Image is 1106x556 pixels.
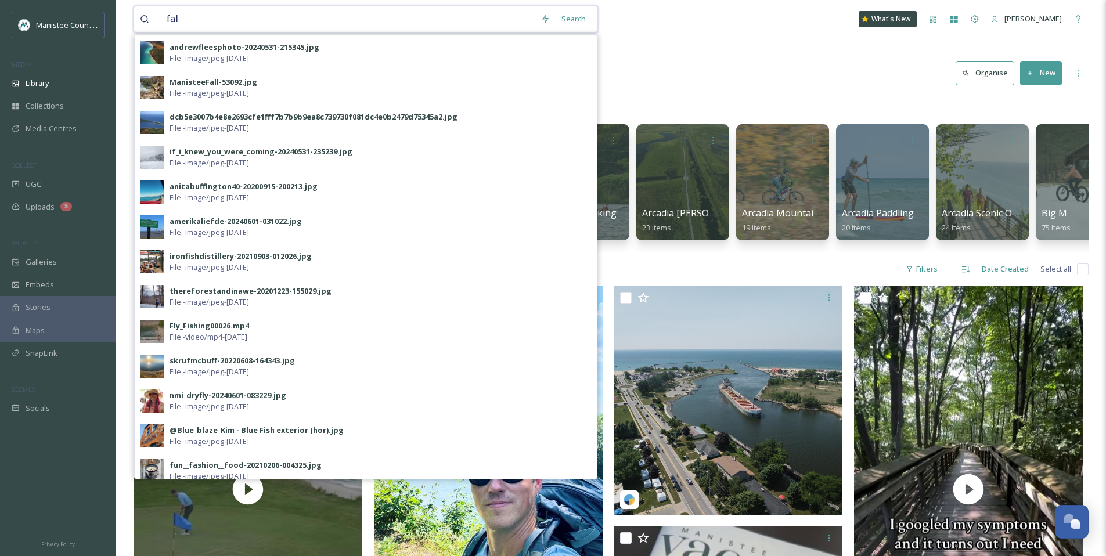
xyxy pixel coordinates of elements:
[170,471,249,482] span: File - image/jpeg - [DATE]
[170,460,322,471] div: fun__fashion__food-20210206-004325.jpg
[1040,263,1071,275] span: Select all
[170,77,257,88] div: ManisteeFall-53092.jpg
[1004,13,1062,24] span: [PERSON_NAME]
[842,207,914,219] span: Arcadia Paddling
[1042,207,1067,219] span: Big M
[140,459,164,482] img: 7684ebd18e23d97ec154a6230ec6af79240f8d465e3c22753531e870c7b170b7.jpg
[26,100,64,111] span: Collections
[12,239,38,247] span: WIDGETS
[140,355,164,378] img: 32d01987f105f662a320071202cea2a43146b946409879f31b484c9c3d68d90b.jpg
[742,222,771,233] span: 19 items
[19,19,30,31] img: logo.jpeg
[26,348,57,359] span: SnapLink
[942,208,1045,233] a: Arcadia Scenic Overlook24 items
[140,180,164,204] img: c8bccd3dfbb7662bae4611d0668dbc5c4b813ba5b0a18c938622258bc702e73f.jpg
[170,192,249,203] span: File - image/jpeg - [DATE]
[170,401,249,412] span: File - image/jpeg - [DATE]
[900,258,943,280] div: Filters
[161,6,535,32] input: Search your library
[140,424,164,447] img: %2540Blue_blaze_Kim%2520-%2520Blue%2520Fish%2520exterior%2520%2528hor%2529.jpg
[170,111,457,122] div: dcb5e3007b4e8e2693cfe1fff7b7b9b9ea8c739730f081dc4e0b2479d75345a2.jpg
[170,157,249,168] span: File - image/jpeg - [DATE]
[170,390,286,401] div: nmi_dryfly-20240601-083229.jpg
[642,207,826,219] span: Arcadia [PERSON_NAME] Nature Preserve
[642,222,671,233] span: 23 items
[12,60,32,68] span: MEDIA
[170,181,318,192] div: anitabuffington40-20200915-200213.jpg
[170,122,249,133] span: File - image/jpeg - [DATE]
[859,11,917,27] a: What's New
[26,302,51,313] span: Stories
[956,61,1020,85] a: Organise
[170,262,249,273] span: File - image/jpeg - [DATE]
[985,8,1068,30] a: [PERSON_NAME]
[26,325,45,336] span: Maps
[26,279,54,290] span: Embeds
[624,494,635,506] img: snapsea-logo.png
[942,207,1045,219] span: Arcadia Scenic Overlook
[170,53,249,64] span: File - image/jpeg - [DATE]
[36,19,125,30] span: Manistee County Tourism
[170,88,249,99] span: File - image/jpeg - [DATE]
[170,297,249,308] span: File - image/jpeg - [DATE]
[140,146,164,169] img: 6bd403fe065699bcab0ad28c9f85a454472c5b00acaf1ffd6b23eb446e752e8f.jpg
[556,8,592,30] div: Search
[170,436,249,447] span: File - image/jpeg - [DATE]
[842,222,871,233] span: 20 items
[140,76,164,99] img: d583365c-9619-4aa8-9d18-c12ec18da79d.jpg
[140,41,164,64] img: 000780cbd022f3305b1779dac14a74e8b552a73b4019541bc319c485270822a4.jpg
[942,222,971,233] span: 24 items
[614,286,843,515] img: manisteetourism-5288902.jpg
[170,425,344,436] div: @Blue_blaze_Kim - Blue Fish exterior (hor).jpg
[140,320,164,343] img: 5df82759-1c28-4d45-9e6c-a89c7f32ae61.jpg
[842,208,914,233] a: Arcadia Paddling20 items
[140,389,164,413] img: 59b6c28e3f8975ca308fad41c8ef87d07a8c85c9e84ad5e4963dde023ca614c7.jpg
[170,355,295,366] div: skrufmcbuff-20220608-164343.jpg
[1042,222,1071,233] span: 75 items
[1055,505,1089,539] button: Open Chat
[26,201,55,212] span: Uploads
[642,208,826,233] a: Arcadia [PERSON_NAME] Nature Preserve23 items
[26,403,50,414] span: Socials
[170,146,352,157] div: if_i_knew_you_were_coming-20240531-235239.jpg
[742,207,849,219] span: Arcadia Mountain Biking
[170,251,312,262] div: ironfishdistillery-20210903-012026.jpg
[26,179,41,190] span: UGC
[170,42,319,53] div: andrewfleesphoto-20240531-215345.jpg
[956,61,1014,85] button: Organise
[742,208,849,233] a: Arcadia Mountain Biking19 items
[170,216,302,227] div: amerikaliefde-20240601-031022.jpg
[170,227,249,238] span: File - image/jpeg - [DATE]
[140,250,164,273] img: c5d08719a08555a1fb54669b6e564c6c76389708ed0bde2fd8bec02ab1901b78.jpg
[170,331,247,342] span: File - video/mp4 - [DATE]
[41,540,75,548] span: Privacy Policy
[26,123,77,134] span: Media Centres
[170,320,249,331] div: Fly_Fishing00026.mp4
[170,366,249,377] span: File - image/jpeg - [DATE]
[12,385,35,393] span: SOCIALS
[1020,61,1062,85] button: New
[140,111,164,134] img: dcb5e3007b4e8e2693cfe1fff7b7b9b9ea8c739730f081dc4e0b2479d75345a2.jpg
[1042,208,1071,233] a: Big M75 items
[26,78,49,89] span: Library
[976,258,1035,280] div: Date Created
[140,285,164,308] img: 3e2124402ebe36595d41403fa75c788b9bd89a6b4f79ac772731ebb218497f9f.jpg
[134,263,161,275] span: 201 file s
[170,286,332,297] div: thereforestandinawe-20201223-155029.jpg
[26,257,57,268] span: Galleries
[140,215,164,239] img: d9a6a6a66f6f03c261bf2e51df0cd10ab747b70145f0a7fe0bb4802849cae047.jpg
[12,161,37,169] span: COLLECT
[60,202,72,211] div: 5
[41,536,75,550] a: Privacy Policy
